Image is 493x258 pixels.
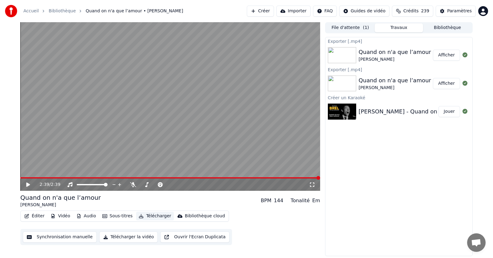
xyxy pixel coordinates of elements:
div: Quand on n'a que l’amour [20,193,101,202]
div: BPM [261,197,271,204]
div: Bibliothèque cloud [185,213,225,219]
a: Ouvrir le chat [467,233,486,252]
button: Éditer [22,212,47,220]
div: Paramètres [447,8,472,14]
button: Importer [276,6,311,17]
span: Quand on n'a que l’amour • [PERSON_NAME] [86,8,183,14]
div: 144 [274,197,283,204]
button: Travaux [375,23,423,32]
span: Crédits [403,8,418,14]
button: File d'attente [326,23,375,32]
a: Bibliothèque [49,8,76,14]
button: FAQ [313,6,337,17]
button: Afficher [433,78,460,89]
button: Ouvrir l'Ecran Duplicata [160,231,230,243]
div: / [40,182,55,188]
img: youka [5,5,17,17]
div: Tonalité [291,197,310,204]
button: Télécharger [136,212,173,220]
div: Créer un Karaoké [325,94,472,101]
button: Jouer [438,106,460,117]
span: ( 1 ) [363,25,369,31]
div: [PERSON_NAME] [20,202,101,208]
span: 2:39 [51,182,60,188]
nav: breadcrumb [23,8,183,14]
button: Guides de vidéo [339,6,389,17]
button: Audio [74,212,99,220]
button: Bibliothèque [423,23,472,32]
div: Exporter [.mp4] [325,37,472,45]
div: Quand on n'a que l’amour [359,48,431,56]
div: Quand on n'a que l’amour [359,76,431,85]
div: [PERSON_NAME] [359,56,431,63]
button: Vidéo [48,212,72,220]
button: Créer [247,6,274,17]
div: [PERSON_NAME] - Quand on n'a que l’amour [359,107,483,116]
button: Paramètres [436,6,476,17]
button: Afficher [433,50,460,61]
button: Sous-titres [100,212,135,220]
div: Em [312,197,320,204]
span: 239 [421,8,429,14]
button: Synchronisation manuelle [23,231,97,243]
button: Télécharger la vidéo [99,231,158,243]
div: Exporter [.mp4] [325,66,472,73]
a: Accueil [23,8,39,14]
span: 2:39 [40,182,49,188]
button: Crédits239 [392,6,433,17]
div: [PERSON_NAME] [359,85,431,91]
